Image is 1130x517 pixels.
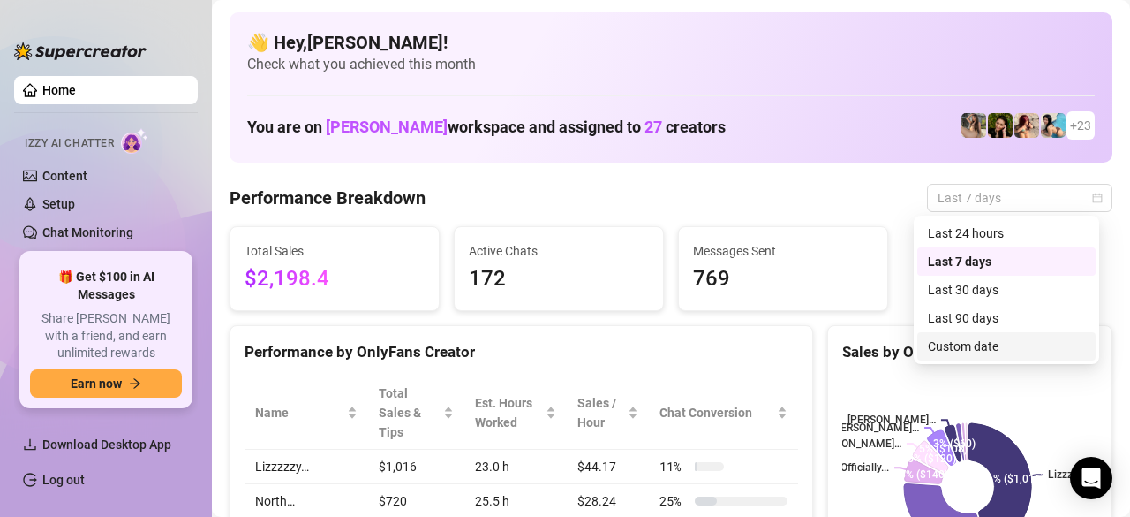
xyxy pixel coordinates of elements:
div: Custom date [917,332,1096,361]
span: Share [PERSON_NAME] with a friend, and earn unlimited rewards [30,310,182,362]
div: Sales by OnlyFans Creator [842,340,1097,364]
span: [PERSON_NAME] [326,118,448,136]
a: Chat Monitoring [42,225,133,239]
div: Last 90 days [928,308,1085,328]
td: Lizzzzzy… [245,450,368,484]
a: Home [42,83,76,97]
span: Last 7 days [938,185,1102,211]
th: Total Sales & Tips [368,376,464,450]
div: Last 30 days [928,280,1085,300]
span: Sales / Hour [577,393,624,432]
a: Log out [42,473,85,487]
td: $1,016 [368,450,464,484]
text: [PERSON_NAME]… [813,437,901,450]
span: 172 [469,262,649,296]
span: + 23 [1070,116,1091,135]
span: arrow-right [129,377,141,390]
h4: 👋 Hey, [PERSON_NAME] ! [247,30,1095,55]
div: Last 24 hours [917,219,1096,247]
img: logo-BBDzfeDw.svg [14,42,147,60]
div: Est. Hours Worked [475,393,542,432]
div: Last 7 days [917,247,1096,276]
span: download [23,437,37,452]
div: Performance by OnlyFans Creator [245,340,798,364]
text: [PERSON_NAME]… [831,422,919,434]
span: Messages Sent [693,241,873,261]
span: Total Sales & Tips [379,384,440,442]
img: AI Chatter [121,128,148,154]
span: Download Desktop App [42,437,171,452]
span: $2,198.4 [245,262,425,296]
span: 11 % [659,457,688,476]
span: Name [255,403,343,422]
th: Chat Conversion [649,376,798,450]
div: Custom date [928,337,1085,356]
text: Officially... [840,461,889,474]
span: Earn now [71,376,122,391]
h4: Performance Breakdown [230,186,426,210]
span: Izzy AI Chatter [25,135,114,152]
button: Earn nowarrow-right [30,369,182,398]
text: Lizzzzzy… [1048,469,1095,482]
h1: You are on workspace and assigned to creators [247,118,726,137]
div: Last 30 days [917,276,1096,304]
img: North (@northnattvip) [1041,113,1066,138]
span: 25 % [659,491,688,511]
span: Chat Conversion [659,403,773,422]
img: playfuldimples (@playfuldimples) [988,113,1013,138]
div: Last 7 days [928,252,1085,271]
td: 23.0 h [464,450,567,484]
span: Check what you achieved this month [247,55,1095,74]
th: Sales / Hour [567,376,649,450]
a: Setup [42,197,75,211]
th: Name [245,376,368,450]
span: 769 [693,262,873,296]
text: [PERSON_NAME]… [847,414,936,427]
div: Open Intercom Messenger [1070,457,1112,499]
div: Last 90 days [917,304,1096,332]
span: 🎁 Get $100 in AI Messages [30,269,182,303]
img: North (@northnattfree) [1014,113,1039,138]
span: Total Sales [245,241,425,261]
span: 27 [644,118,662,136]
td: $44.17 [567,450,649,484]
div: Last 24 hours [928,224,1085,243]
span: Active Chats [469,241,649,261]
span: calendar [1092,193,1103,203]
a: Content [42,169,87,183]
img: emilylou (@emilyylouu) [961,113,986,138]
